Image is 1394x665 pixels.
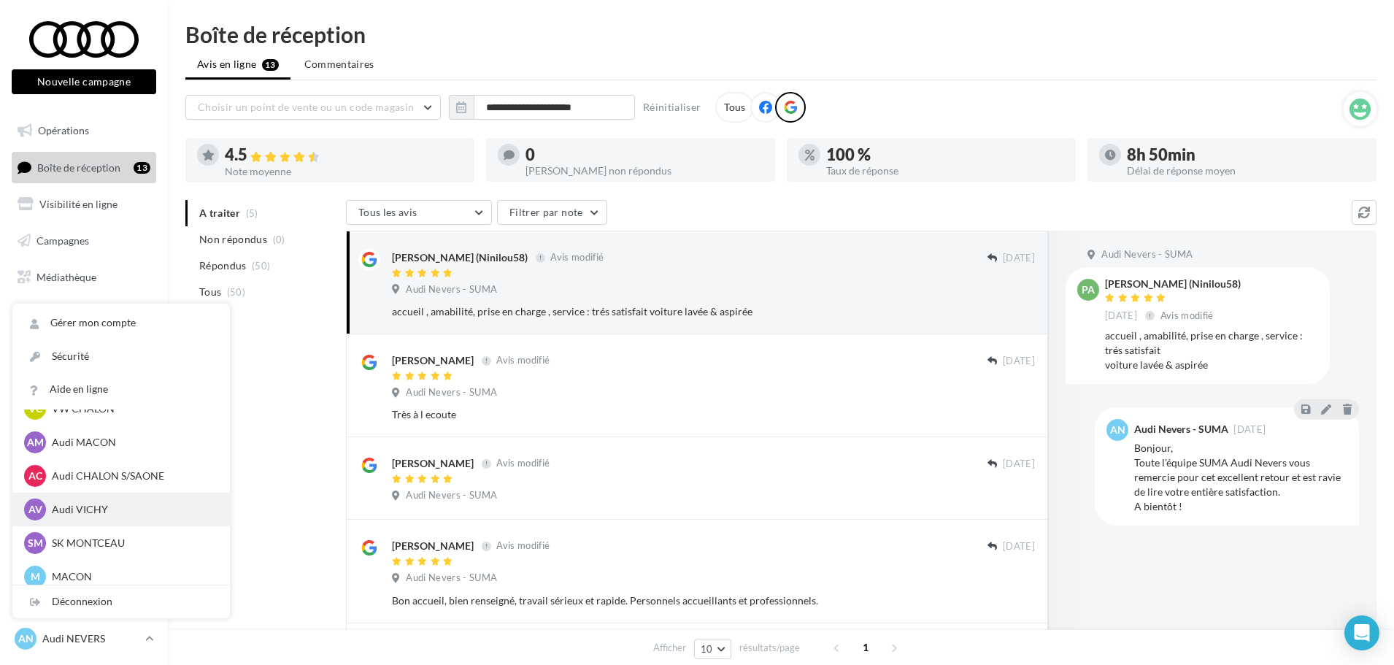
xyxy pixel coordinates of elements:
span: Non répondus [199,232,267,247]
a: PLV et print personnalisable [9,298,159,341]
span: 10 [701,643,713,655]
span: Afficher [653,641,686,655]
span: Audi Nevers - SUMA [406,572,497,585]
div: Très à l ecoute [392,407,940,422]
span: (0) [273,234,285,245]
span: AN [18,631,34,646]
span: (50) [227,286,245,298]
a: Sécurité [12,340,230,373]
button: Tous les avis [346,200,492,225]
span: Commentaires [304,57,374,72]
span: Répondus [199,258,247,273]
span: Avis modifié [1160,310,1214,321]
span: Audi Nevers - SUMA [1101,248,1193,261]
button: Filtrer par note [497,200,607,225]
span: AN [1110,423,1125,437]
div: Déconnexion [12,585,230,618]
span: [DATE] [1003,355,1035,368]
div: [PERSON_NAME] (Ninilou58) [392,250,528,265]
p: Audi CHALON S/SAONE [52,469,212,483]
p: MACON [52,569,212,584]
span: Médiathèque [36,270,96,282]
span: PA [1082,282,1095,297]
span: SM [28,536,43,550]
div: [PERSON_NAME] [392,456,474,471]
span: [DATE] [1003,252,1035,265]
p: VW CHALON [52,401,212,416]
span: Opérations [38,124,89,137]
a: Médiathèque [9,262,159,293]
div: 100 % [826,147,1064,163]
a: Gérer mon compte [12,307,230,339]
span: [DATE] [1233,425,1266,434]
span: résultats/page [739,641,800,655]
span: 1 [854,636,877,659]
div: 4.5 [225,147,463,164]
div: 13 [134,162,150,174]
div: [PERSON_NAME] non répondus [525,166,763,176]
span: Avis modifié [496,458,550,469]
div: Open Intercom Messenger [1344,615,1379,650]
span: Boîte de réception [37,161,120,173]
button: Réinitialiser [637,99,707,116]
span: [DATE] [1003,540,1035,553]
span: Audi Nevers - SUMA [406,489,497,502]
div: [PERSON_NAME] (Ninilou58) [1105,279,1241,289]
div: Délai de réponse moyen [1127,166,1365,176]
div: [PERSON_NAME] [392,353,474,368]
div: accueil , amabilité, prise en charge , service : trés satisfait voiture lavée & aspirée [1105,328,1318,372]
div: 0 [525,147,763,163]
span: Campagnes [36,234,89,247]
div: Tous [715,92,754,123]
span: Tous les avis [358,206,417,218]
p: Audi NEVERS [42,631,139,646]
button: Nouvelle campagne [12,69,156,94]
button: Choisir un point de vente ou un code magasin [185,95,441,120]
span: Visibilité en ligne [39,198,118,210]
div: Taux de réponse [826,166,1064,176]
span: Audi Nevers - SUMA [406,386,497,399]
a: Opérations [9,115,159,146]
span: Choisir un point de vente ou un code magasin [198,101,414,113]
div: Audi Nevers - SUMA [1134,424,1228,434]
span: Avis modifié [496,355,550,366]
div: Note moyenne [225,166,463,177]
div: 8h 50min [1127,147,1365,163]
div: Bonjour, Toute l'équipe SUMA Audi Nevers vous remercie pour cet excellent retour et est ravie de ... [1134,441,1347,514]
p: Audi VICHY [52,502,212,517]
span: (50) [252,260,270,272]
div: accueil , amabilité, prise en charge , service : trés satisfait voiture lavée & aspirée [392,304,940,319]
span: VC [28,401,42,416]
span: M [31,569,40,584]
a: Campagnes [9,226,159,256]
span: Tous [199,285,221,299]
span: AM [27,435,44,450]
a: AN Audi NEVERS [12,625,156,653]
span: AV [28,502,42,517]
p: SK MONTCEAU [52,536,212,550]
p: Audi MACON [52,435,212,450]
span: [DATE] [1003,458,1035,471]
span: Avis modifié [550,252,604,264]
div: Boîte de réception [185,23,1376,45]
div: Bon accueil, bien renseigné, travail sérieux et rapide. Personnels accueillants et professionnels. [392,593,940,608]
span: Avis modifié [496,540,550,552]
a: Aide en ligne [12,373,230,406]
div: [PERSON_NAME] [392,539,474,553]
button: 10 [694,639,731,659]
span: [DATE] [1105,310,1137,323]
a: Boîte de réception13 [9,152,159,183]
a: Visibilité en ligne [9,189,159,220]
span: Audi Nevers - SUMA [406,283,497,296]
span: AC [28,469,42,483]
